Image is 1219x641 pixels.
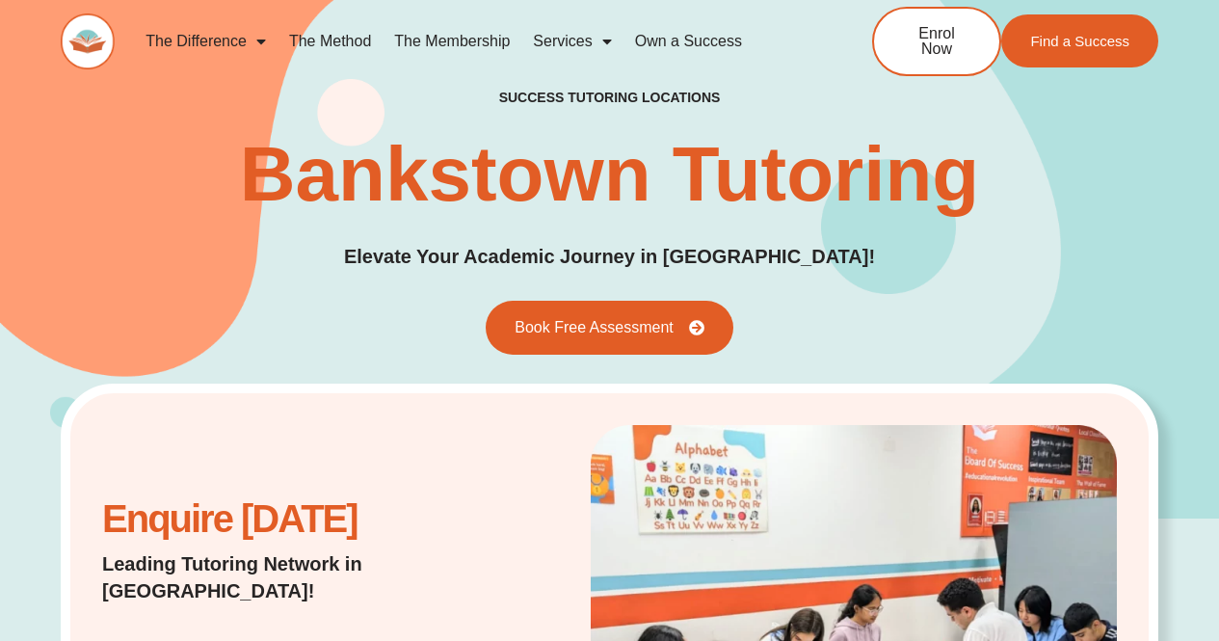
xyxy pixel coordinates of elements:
a: Enrol Now [872,7,1001,76]
nav: Menu [134,19,808,64]
span: Find a Success [1030,34,1129,48]
a: Own a Success [623,19,754,64]
span: Book Free Assessment [515,320,674,335]
a: Find a Success [1001,14,1158,67]
a: The Method [278,19,383,64]
a: The Membership [383,19,521,64]
p: Elevate Your Academic Journey in [GEOGRAPHIC_DATA]! [344,242,875,272]
h2: Enquire [DATE] [102,507,459,531]
a: Services [521,19,623,64]
h1: Bankstown Tutoring [240,136,979,213]
p: Leading Tutoring Network in [GEOGRAPHIC_DATA]! [102,550,459,604]
a: Book Free Assessment [486,301,733,355]
span: Enrol Now [903,26,970,57]
a: The Difference [134,19,278,64]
